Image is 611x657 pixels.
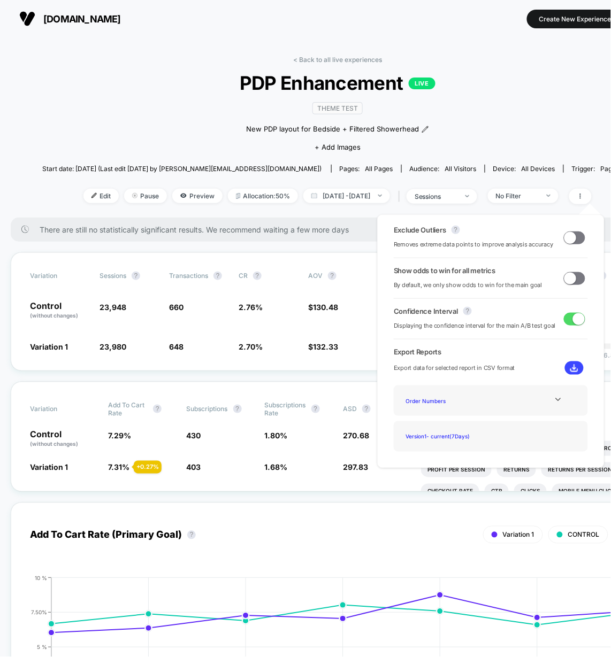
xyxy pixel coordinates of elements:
span: 648 [169,342,184,351]
li: Clicks [514,484,547,499]
span: Add To Cart Rate [108,401,148,417]
div: Pages: [340,165,393,173]
span: 2.70 % [239,342,263,351]
span: By default, we only show odds to win for the main goal [394,280,543,290]
button: ? [328,272,337,280]
span: Show odds to win for all metrics [394,266,495,275]
span: 430 [187,431,201,440]
span: [DATE] - [DATE] [303,189,390,203]
span: 7.29 % [108,431,131,440]
div: Version 1 - current ( 7 Days) [402,429,487,444]
span: Variation 1 [503,531,534,539]
li: Ctr [485,484,509,499]
img: edit [91,193,97,198]
span: $ [308,342,338,351]
span: 132.33 [313,342,338,351]
span: Subscriptions [187,405,228,413]
button: ? [233,405,242,413]
span: 403 [187,463,201,472]
span: CR [239,272,248,280]
img: rebalance [236,193,240,199]
span: all devices [522,165,555,173]
span: Sessions [100,272,126,280]
div: No Filter [496,192,539,200]
span: 270.68 [343,431,369,440]
span: 1.68 % [265,463,288,472]
span: Variation 1 [30,463,68,472]
button: ? [463,307,472,315]
span: (without changes) [30,312,78,319]
span: 660 [169,303,184,312]
img: download [570,364,578,372]
span: (without changes) [30,441,78,447]
span: Allocation: 50% [228,189,298,203]
span: CONTROL [568,531,600,539]
span: Device: [485,165,563,173]
span: Displaying the confidence interval for the main A/B test goal [394,321,556,331]
span: + Add Images [315,143,361,151]
p: Control [30,302,89,320]
a: < Back to all live experiences [293,56,382,64]
span: 7.31 % [108,463,129,472]
span: 2.76 % [239,303,263,312]
span: [DOMAIN_NAME] [43,13,121,25]
button: ? [253,272,262,280]
button: ? [187,531,196,539]
span: Theme Test [312,102,363,114]
span: 23,980 [100,342,126,351]
div: sessions [415,192,457,200]
span: $ [308,303,338,312]
div: Order Numbers [402,393,487,408]
span: Export Reports [394,347,588,356]
div: Audience: [410,165,477,173]
button: ? [452,226,460,234]
span: all pages [365,165,393,173]
span: PDP Enhancement [72,72,603,94]
button: ? [213,272,222,280]
span: 1.80 % [265,431,288,440]
span: 23,948 [100,303,126,312]
span: AOV [308,272,323,280]
p: LIVE [409,78,436,89]
button: ? [132,272,140,280]
span: 130.48 [313,303,338,312]
img: calendar [311,193,317,198]
span: Exclude Outliers [394,226,446,234]
span: Transactions [169,272,208,280]
span: Removes extreme data points to improve analysis accuracy [394,239,553,250]
tspan: 10 % [35,575,47,581]
p: Control [30,430,97,449]
span: Preview [172,189,223,203]
img: end [378,195,382,197]
button: [DOMAIN_NAME] [16,10,124,27]
button: ? [311,405,320,413]
span: All Visitors [445,165,477,173]
span: Variation [30,401,89,417]
span: Variation [30,272,89,280]
span: Start date: [DATE] (Last edit [DATE] by [PERSON_NAME][EMAIL_ADDRESS][DOMAIN_NAME]) [42,165,322,173]
span: Confidence Interval [394,307,458,315]
button: ? [362,405,371,413]
img: end [132,193,138,198]
button: ? [153,405,162,413]
span: | [395,189,407,204]
span: Edit [83,189,119,203]
span: 297.83 [343,463,368,472]
div: + 0.27 % [134,461,162,474]
img: Visually logo [19,11,35,27]
span: Pause [124,189,167,203]
span: New PDP layout for Bedside + ﻿Filtered Showerhead [246,124,419,135]
span: Variation 1 [30,342,68,351]
li: Checkout Rate [421,484,479,499]
span: Export data for selected report in CSV format [394,363,515,373]
span: ASD [343,405,357,413]
img: end [547,195,551,197]
img: end [465,195,469,197]
span: Subscriptions Rate [265,401,306,417]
